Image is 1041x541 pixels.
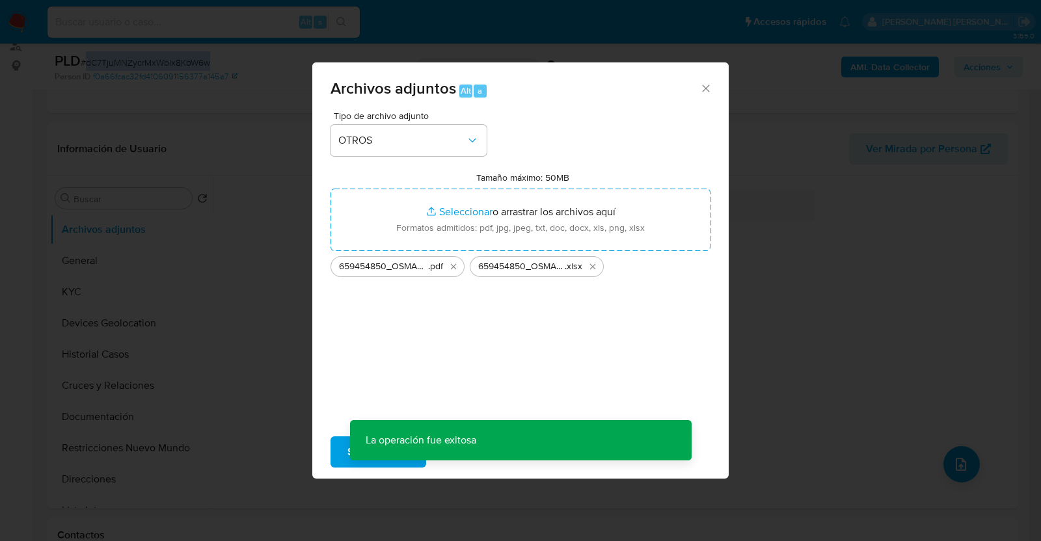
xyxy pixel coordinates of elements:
button: OTROS [331,125,487,156]
button: Cerrar [699,82,711,94]
span: 659454850_OSMAR COLMENERO_JUL2025 [339,260,428,273]
button: Eliminar 659454850_OSMAR COLMENERO_JUL2025.pdf [446,259,461,274]
span: Tipo de archivo adjunto [334,111,490,120]
span: 659454850_OSMAR COLMENERO_JUL2025 [478,260,565,273]
button: Subir archivo [331,436,426,468]
span: a [478,85,482,97]
label: Tamaño máximo: 50MB [476,172,569,183]
ul: Archivos seleccionados [331,251,710,277]
span: Subir archivo [347,438,409,466]
p: La operación fue exitosa [350,420,492,460]
span: .xlsx [565,260,582,273]
button: Eliminar 659454850_OSMAR COLMENERO_JUL2025.xlsx [585,259,601,274]
span: .pdf [428,260,443,273]
span: Archivos adjuntos [331,77,456,99]
span: OTROS [338,134,466,147]
span: Cancelar [448,438,491,466]
span: Alt [461,85,471,97]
